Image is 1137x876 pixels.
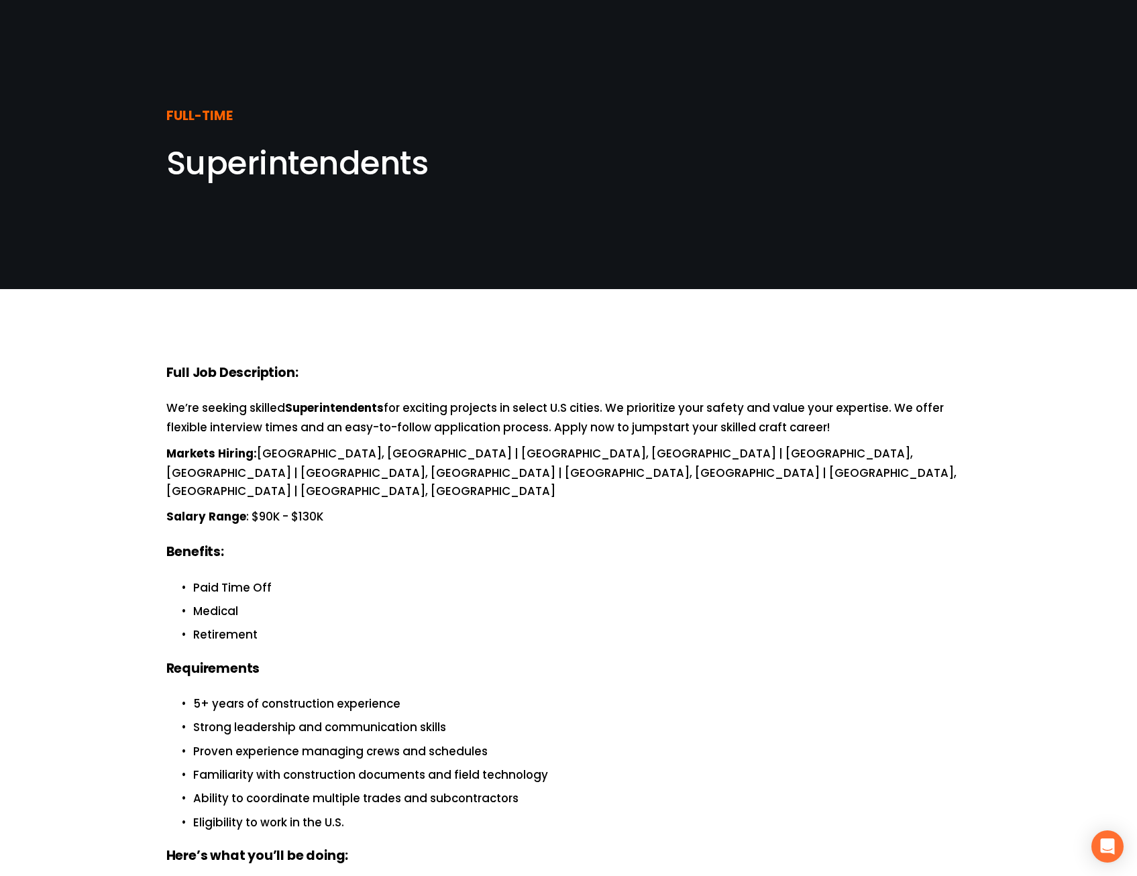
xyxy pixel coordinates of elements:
strong: Benefits: [166,542,224,564]
p: [GEOGRAPHIC_DATA], [GEOGRAPHIC_DATA] | [GEOGRAPHIC_DATA], [GEOGRAPHIC_DATA] | [GEOGRAPHIC_DATA], ... [166,445,971,500]
strong: Markets Hiring: [166,445,257,464]
strong: FULL-TIME [166,106,233,128]
p: Strong leadership and communication skills [193,718,971,736]
strong: Superintendents [285,399,384,419]
p: Medical [193,602,971,620]
div: Open Intercom Messenger [1091,830,1124,863]
p: Proven experience managing crews and schedules [193,743,971,761]
p: Ability to coordinate multiple trades and subcontractors [193,789,971,808]
p: Eligibility to work in the U.S. [193,814,971,832]
p: 5+ years of construction experience [193,695,971,713]
strong: Requirements [166,659,260,681]
strong: Here’s what you’ll be doing: [166,846,349,868]
p: We’re seeking skilled for exciting projects in select U.S cities. We prioritize your safety and v... [166,399,971,437]
p: Familiarity with construction documents and field technology [193,766,971,784]
span: Superintendents [166,141,429,186]
strong: Full Job Description: [166,363,299,385]
strong: Salary Range [166,508,246,527]
p: Paid Time Off [193,579,971,597]
p: Retirement [193,626,971,644]
p: : $90K - $130K [166,508,971,527]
